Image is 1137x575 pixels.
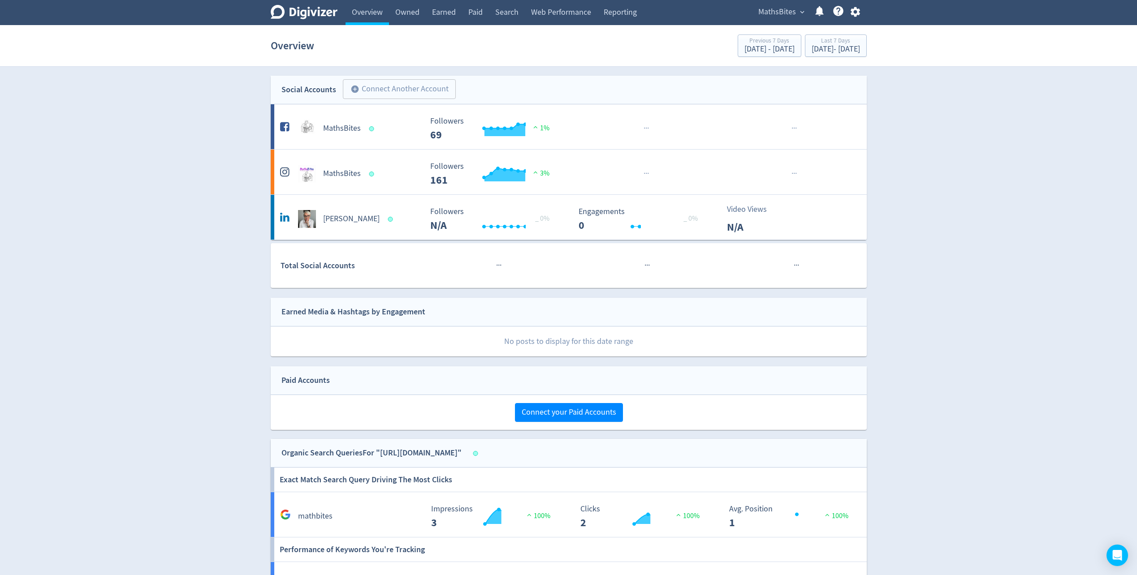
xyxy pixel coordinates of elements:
[271,492,867,537] a: mathbites Impressions 3 Impressions 3 100% Clicks 2 Clicks 2 100% Avg. Position 1 Avg. Position 1...
[812,38,860,45] div: Last 7 Days
[298,165,316,183] img: MathsBites undefined
[744,38,795,45] div: Previous 7 Days
[812,45,860,53] div: [DATE] - [DATE]
[498,260,500,271] span: ·
[323,168,361,179] h5: MathsBites
[515,403,623,422] button: Connect your Paid Accounts
[369,126,376,131] span: Data last synced: 13 Aug 2025, 8:01am (AEST)
[281,83,336,96] div: Social Accounts
[793,168,795,179] span: ·
[674,511,700,520] span: 100%
[271,104,867,149] a: MathsBites undefinedMathsBites Followers --- Followers 69 1%······
[271,150,867,194] a: MathsBites undefinedMathsBites Followers --- Followers 161 3%······
[727,219,778,235] p: N/A
[271,195,867,240] a: Penny McGann undefined[PERSON_NAME] Followers --- _ 0% Followers N/A Engagements 0 Engagements 0 ...
[646,260,648,271] span: ·
[647,123,649,134] span: ·
[744,45,795,53] div: [DATE] - [DATE]
[531,169,549,178] span: 3%
[280,509,291,520] svg: Google Analytics
[271,326,867,356] p: No posts to display for this date range
[674,511,683,518] img: positive-performance.svg
[280,537,425,562] h6: Performance of Keywords You're Tracking
[1107,545,1128,566] div: Open Intercom Messenger
[531,124,540,130] img: positive-performance.svg
[535,214,549,223] span: _ 0%
[281,446,462,459] div: Organic Search Queries For "[URL][DOMAIN_NAME]"
[525,511,534,518] img: positive-performance.svg
[645,123,647,134] span: ·
[426,162,560,186] svg: Followers ---
[795,123,797,134] span: ·
[795,260,797,271] span: ·
[795,168,797,179] span: ·
[738,34,801,57] button: Previous 7 Days[DATE] - [DATE]
[473,451,480,456] span: Data last synced: 13 Aug 2025, 3:02am (AEST)
[576,505,710,528] svg: Clicks 2
[298,210,316,228] img: Penny McGann undefined
[281,305,425,318] div: Earned Media & Hashtags by Engagement
[793,123,795,134] span: ·
[794,260,795,271] span: ·
[388,217,395,222] span: Data last synced: 13 Aug 2025, 8:01am (AEST)
[805,34,867,57] button: Last 7 Days[DATE]- [DATE]
[644,123,645,134] span: ·
[727,203,778,215] p: Video Views
[645,168,647,179] span: ·
[647,168,649,179] span: ·
[281,374,330,387] div: Paid Accounts
[298,511,333,522] h5: mathbites
[755,5,807,19] button: MathsBites
[500,260,501,271] span: ·
[281,259,424,272] div: Total Social Accounts
[791,123,793,134] span: ·
[823,511,848,520] span: 100%
[574,207,709,231] svg: Engagements 0
[644,260,646,271] span: ·
[271,31,314,60] h1: Overview
[323,214,380,224] h5: [PERSON_NAME]
[343,79,456,99] button: Connect Another Account
[496,260,498,271] span: ·
[531,169,540,176] img: positive-performance.svg
[797,260,799,271] span: ·
[350,85,359,94] span: add_circle
[298,120,316,137] img: MathsBites undefined
[336,81,456,99] a: Connect Another Account
[648,260,650,271] span: ·
[683,214,698,223] span: _ 0%
[725,505,859,528] svg: Avg. Position 1
[369,172,376,176] span: Data last synced: 12 Aug 2025, 1:01pm (AEST)
[791,168,793,179] span: ·
[525,511,550,520] span: 100%
[823,511,832,518] img: positive-performance.svg
[758,5,796,19] span: MathsBites
[426,117,560,141] svg: Followers ---
[531,124,549,133] span: 1%
[427,505,561,528] svg: Impressions 3
[798,8,806,16] span: expand_more
[515,407,623,417] a: Connect your Paid Accounts
[280,468,452,492] h6: Exact Match Search Query Driving The Most Clicks
[522,408,616,416] span: Connect your Paid Accounts
[644,168,645,179] span: ·
[323,123,361,134] h5: MathsBites
[426,207,560,231] svg: Followers ---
